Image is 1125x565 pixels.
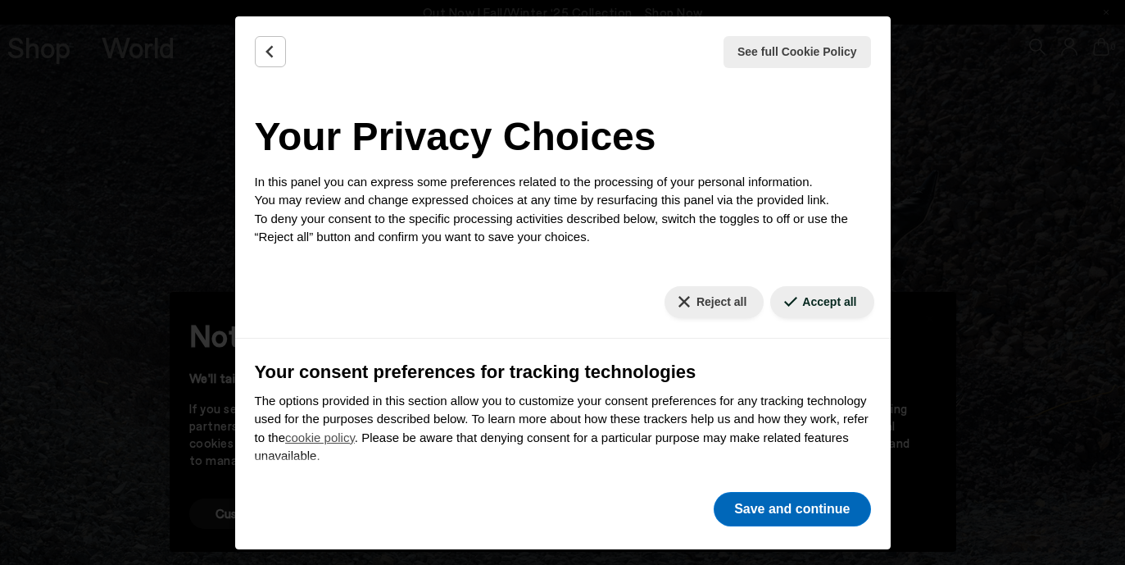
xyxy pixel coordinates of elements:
[255,36,286,67] button: Back
[285,431,355,444] a: cookie policy - link opens in a new tab
[770,286,873,318] button: Accept all
[665,286,764,318] button: Reject all
[255,392,871,466] p: The options provided in this section allow you to customize your consent preferences for any trac...
[714,492,870,526] button: Save and continue
[255,358,871,385] h3: Your consent preferences for tracking technologies
[255,107,871,166] h2: Your Privacy Choices
[737,43,857,61] span: See full Cookie Policy
[724,36,871,68] button: See full Cookie Policy
[255,173,871,247] p: In this panel you can express some preferences related to the processing of your personal informa...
